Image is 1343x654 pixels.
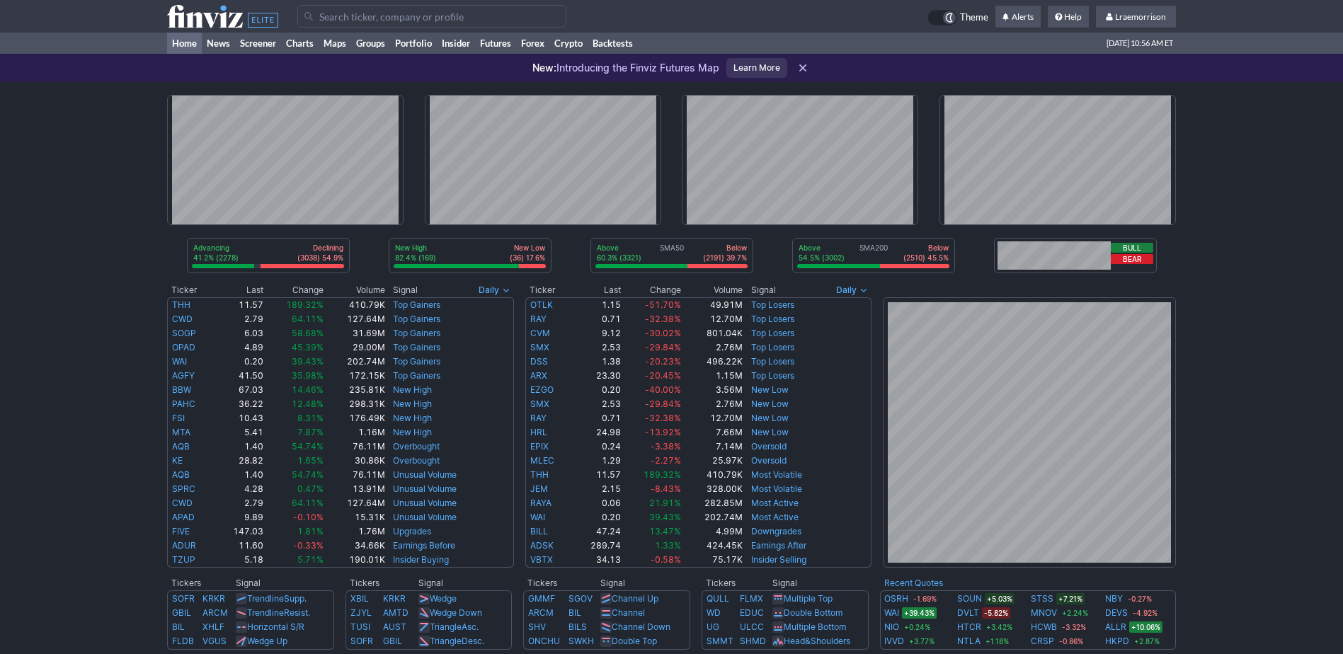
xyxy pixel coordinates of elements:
th: Volume [682,283,743,297]
p: Below [903,243,949,253]
a: Earnings Before [393,540,455,551]
a: AUST [383,621,406,632]
span: 12.48% [292,398,324,409]
a: OSRH [884,592,908,606]
span: -13.92% [645,427,681,437]
a: NIO [884,620,899,634]
a: BILL [530,526,548,537]
p: (3038) 54.9% [297,253,343,263]
a: WAI [530,512,545,522]
a: Overbought [393,441,440,452]
a: New Low [751,398,789,409]
a: Insider [437,33,475,54]
a: MTA [172,427,190,437]
a: Unusual Volume [393,483,457,494]
button: Signals interval [833,283,871,297]
a: MNOV [1031,606,1057,620]
span: 189.32% [286,299,324,310]
a: GBIL [172,607,191,618]
td: 31.69M [324,326,386,340]
a: HCWB [1031,620,1057,634]
a: SMX [530,342,549,352]
a: EZGO [530,384,554,395]
span: -20.23% [645,356,681,367]
a: SPRC [172,483,195,494]
a: AGFY [172,370,195,381]
a: TrendlineResist. [247,607,310,618]
a: FLDB [172,636,194,646]
a: Theme [927,10,988,25]
td: 0.71 [572,312,622,326]
a: ADUR [172,540,196,551]
a: New High [393,427,432,437]
span: 21.91% [649,498,681,508]
a: UG [707,621,719,632]
span: -2.27% [651,455,681,466]
a: Top Losers [751,370,794,381]
span: New: [532,62,556,74]
a: AQB [172,441,190,452]
span: 189.32% [644,469,681,480]
a: WAI [172,356,187,367]
a: Alerts [995,6,1041,28]
a: Double Bottom [784,607,842,618]
p: (2191) 39.7% [703,253,747,263]
th: Ticker [525,283,573,297]
td: 2.79 [215,312,264,326]
a: TriangleAsc. [430,621,479,632]
td: 2.53 [572,340,622,355]
td: 23.30 [572,369,622,383]
td: 282.85M [682,496,743,510]
p: New High [395,243,436,253]
button: Bear [1111,254,1153,264]
a: Learn More [726,58,787,78]
a: Channel [612,607,645,618]
a: KE [172,455,183,466]
a: GBIL [383,636,402,646]
span: Trendline [247,607,284,618]
a: SOGP [172,328,196,338]
td: 4.28 [215,482,264,496]
td: 410.79K [324,297,386,312]
td: 298.31K [324,397,386,411]
a: ARCM [528,607,554,618]
div: SMA200 [797,243,950,264]
a: Top Gainers [393,356,440,367]
a: Top Losers [751,299,794,310]
a: THH [530,469,549,480]
span: -29.84% [645,342,681,352]
span: -32.38% [645,413,681,423]
td: 15.31K [324,510,386,524]
span: -8.43% [651,483,681,494]
span: -30.02% [645,328,681,338]
a: Groups [351,33,390,54]
a: ONCHU [528,636,560,646]
b: Recent Quotes [884,578,943,588]
a: SMX [530,398,549,409]
a: Channel Up [612,593,658,604]
a: PAHC [172,398,195,409]
span: 64.11% [292,498,324,508]
a: Wedge Down [430,607,482,618]
span: -20.45% [645,370,681,381]
th: Last [572,283,622,297]
a: SGOV [568,593,593,604]
td: 2.76M [682,340,743,355]
a: FIVE [172,526,190,537]
a: Unusual Volume [393,498,457,508]
a: Forex [516,33,549,54]
a: BBW [172,384,191,395]
td: 410.79K [682,468,743,482]
a: Home [167,33,202,54]
a: IVVD [884,634,904,648]
td: 67.03 [215,383,264,397]
td: 5.41 [215,425,264,440]
a: BILS [568,621,587,632]
p: Above [799,243,845,253]
td: 2.76M [682,397,743,411]
a: AMTD [383,607,408,618]
span: -29.84% [645,398,681,409]
td: 12.70M [682,312,743,326]
a: HKPD [1105,634,1129,648]
p: Introducing the Finviz Futures Map [532,61,719,75]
